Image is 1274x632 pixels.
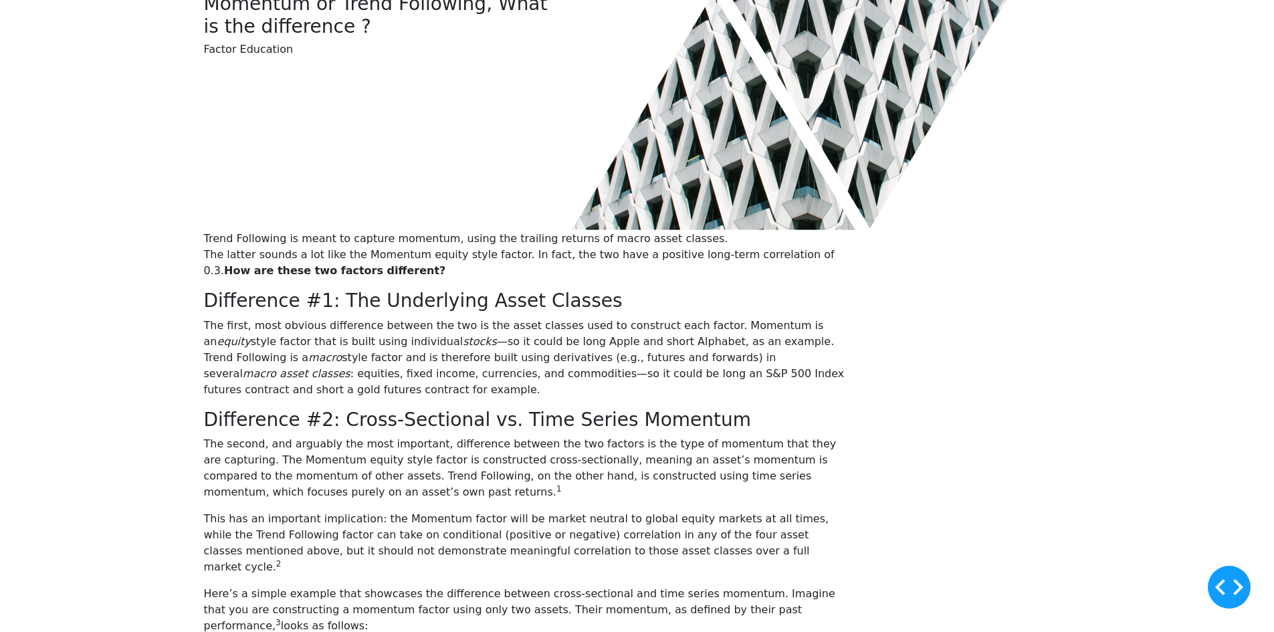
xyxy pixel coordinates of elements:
[556,484,562,494] sup: 1
[204,318,850,398] p: The first, most obvious difference between the two is the asset classes used to construct each fa...
[276,618,281,627] sup: 3
[276,559,282,568] sup: 2
[308,351,342,364] i: macro
[204,436,850,500] p: The second, and arguably the most important, difference between the two factors is the type of mo...
[204,290,850,312] h3: Difference #1: The Underlying Asset Classes
[243,367,350,380] i: macro asset classes
[204,511,850,575] p: This has an important implication: the Momentum factor will be market neutral to global equity ma...
[204,43,556,56] h6: Factor Education
[204,231,850,279] p: Trend Following is meant to capture momentum, using the trailing returns of macro asset classes. ...
[204,409,850,431] h3: Difference #2: Cross-Sectional vs. Time Series Momentum
[217,335,250,348] i: equity
[463,335,497,348] i: stocks
[224,264,445,277] strong: How are these two factors different?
